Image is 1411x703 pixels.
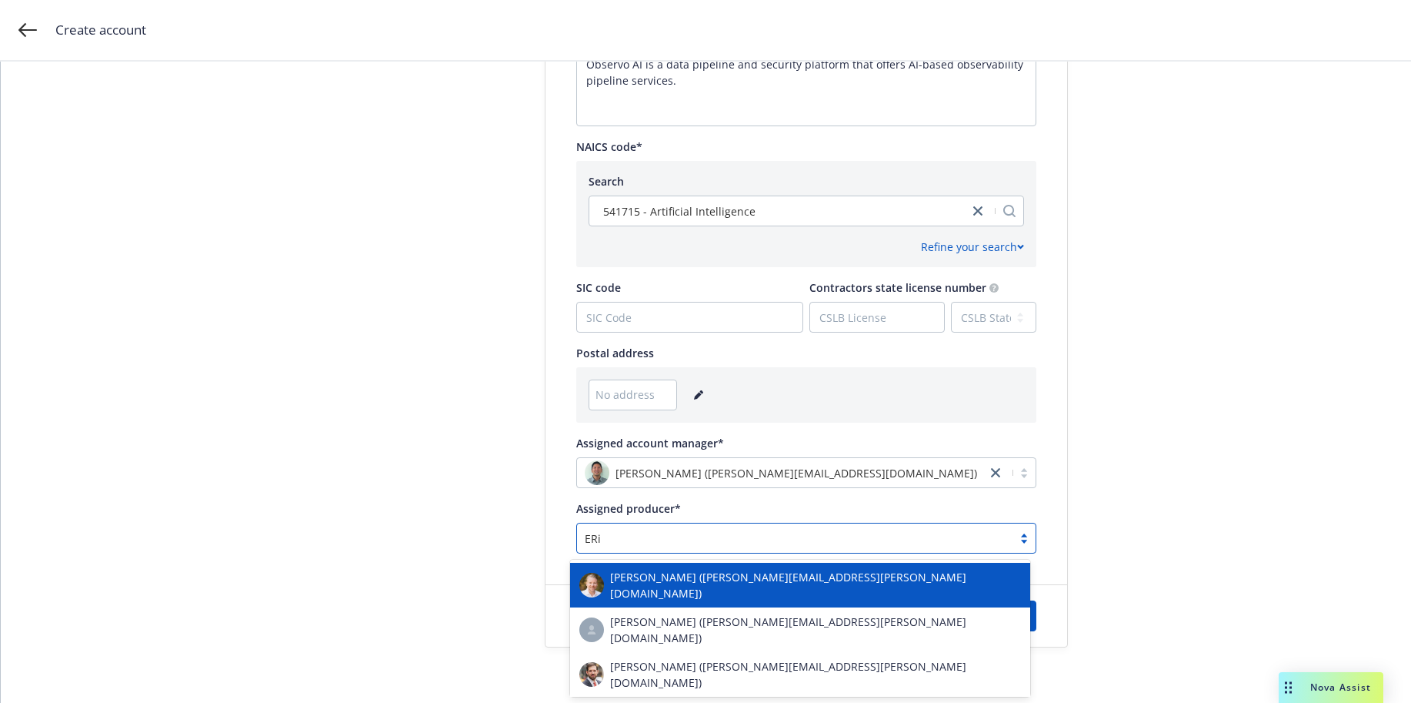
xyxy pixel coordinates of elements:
a: editPencil [689,386,708,404]
img: photo [579,662,604,687]
span: [PERSON_NAME] ([PERSON_NAME][EMAIL_ADDRESS][DOMAIN_NAME]) [615,465,977,481]
span: [PERSON_NAME] ([PERSON_NAME][EMAIL_ADDRESS][PERSON_NAME][DOMAIN_NAME]) [610,658,1021,691]
span: 541715 - Artificial Intelligence [603,203,756,219]
div: Refine your search [921,239,1024,255]
input: SIC Code [577,303,802,332]
a: close [969,202,987,220]
span: SIC code [576,280,621,295]
div: Drag to move [1279,672,1298,703]
textarea: Enter business description [576,49,1036,126]
span: Nova Assist [1310,681,1371,694]
span: 541715 - Artificial Intelligence [597,203,961,219]
span: Assigned producer* [576,501,681,516]
span: Search [589,174,624,189]
img: photo [579,573,604,598]
input: CSLB License [810,303,944,332]
span: photo[PERSON_NAME] ([PERSON_NAME][EMAIL_ADDRESS][DOMAIN_NAME]) [585,460,979,485]
span: [PERSON_NAME] ([PERSON_NAME][EMAIL_ADDRESS][PERSON_NAME][DOMAIN_NAME]) [610,569,1021,601]
img: photo [585,460,609,485]
a: close [986,464,1005,482]
span: No address [595,387,655,403]
button: Nova Assist [1279,672,1383,703]
span: Create account [55,20,146,40]
span: Postal address [576,346,654,360]
span: Contractors state license number [809,280,986,295]
span: NAICS code* [576,139,642,154]
div: ; [1,62,1411,703]
span: [PERSON_NAME] ([PERSON_NAME][EMAIL_ADDRESS][PERSON_NAME][DOMAIN_NAME]) [610,614,1021,646]
span: Assigned account manager* [576,436,724,450]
